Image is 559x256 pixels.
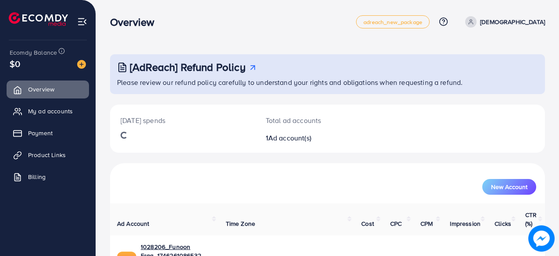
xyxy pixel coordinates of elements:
[7,146,89,164] a: Product Links
[117,77,540,88] p: Please review our refund policy carefully to understand your rights and obligations when requesti...
[356,15,430,28] a: adreach_new_package
[482,179,536,195] button: New Account
[28,172,46,181] span: Billing
[390,219,402,228] span: CPC
[9,12,68,26] img: logo
[77,60,86,69] img: image
[361,219,374,228] span: Cost
[121,115,245,126] p: [DATE] spends
[7,102,89,120] a: My ad accounts
[28,85,54,94] span: Overview
[28,107,73,116] span: My ad accounts
[10,57,20,70] span: $0
[480,17,545,27] p: [DEMOGRAPHIC_DATA]
[462,16,545,28] a: [DEMOGRAPHIC_DATA]
[450,219,481,228] span: Impression
[77,17,87,27] img: menu
[525,210,537,228] span: CTR (%)
[117,219,150,228] span: Ad Account
[7,168,89,186] a: Billing
[28,129,53,137] span: Payment
[28,151,66,159] span: Product Links
[495,219,511,228] span: Clicks
[110,16,161,28] h3: Overview
[7,124,89,142] a: Payment
[226,219,255,228] span: Time Zone
[363,19,422,25] span: adreach_new_package
[130,61,246,74] h3: [AdReach] Refund Policy
[266,134,353,142] h2: 1
[491,184,527,190] span: New Account
[420,219,433,228] span: CPM
[7,81,89,98] a: Overview
[266,115,353,126] p: Total ad accounts
[528,225,555,252] img: image
[268,133,311,143] span: Ad account(s)
[10,48,57,57] span: Ecomdy Balance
